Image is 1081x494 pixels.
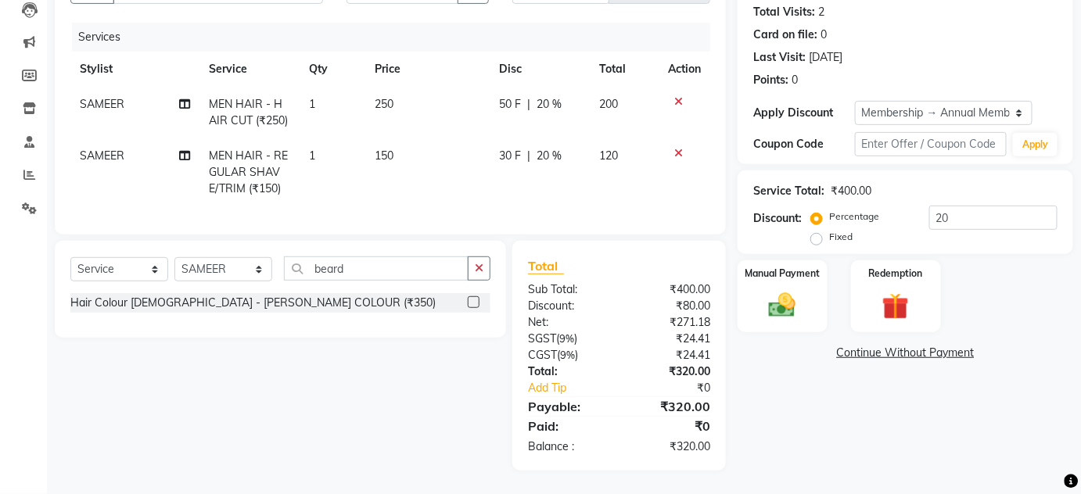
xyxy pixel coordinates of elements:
[1013,133,1058,156] button: Apply
[831,183,871,199] div: ₹400.00
[753,72,788,88] div: Points:
[516,439,620,455] div: Balance :
[70,295,436,311] div: Hair Colour [DEMOGRAPHIC_DATA] - [PERSON_NAME] COLOUR (₹350)
[753,136,855,152] div: Coupon Code
[516,314,620,331] div: Net:
[855,132,1007,156] input: Enter Offer / Coupon Code
[619,417,722,435] div: ₹0
[753,27,817,43] div: Card on file:
[366,52,490,87] th: Price
[821,27,827,43] div: 0
[300,52,366,87] th: Qty
[70,52,199,87] th: Stylist
[80,97,124,111] span: SAMEER
[619,314,722,331] div: ₹271.18
[516,380,636,396] a: Add Tip
[619,281,722,298] div: ₹400.00
[516,397,620,416] div: Payable:
[753,105,855,121] div: Apply Discount
[209,97,288,127] span: MEN HAIR - HAIR CUT (₹250)
[72,23,722,52] div: Services
[516,281,620,298] div: Sub Total:
[209,149,288,195] span: MEN HAIR - REGULAR SHAVE/TRIM (₹150)
[599,97,618,111] span: 200
[537,148,562,164] span: 20 %
[528,258,564,274] span: Total
[619,347,722,363] div: ₹24.41
[527,148,530,164] span: |
[375,97,394,111] span: 250
[619,331,722,347] div: ₹24.41
[741,345,1070,361] a: Continue Without Payment
[753,4,815,20] div: Total Visits:
[560,349,575,361] span: 9%
[619,397,722,416] div: ₹320.00
[829,230,853,244] label: Fixed
[874,290,918,324] img: _gift.svg
[499,96,521,113] span: 50 F
[745,267,820,281] label: Manual Payment
[516,363,620,380] div: Total:
[537,96,562,113] span: 20 %
[199,52,300,87] th: Service
[869,267,923,281] label: Redemption
[528,331,556,345] span: SGST
[516,298,620,314] div: Discount:
[636,380,722,396] div: ₹0
[619,363,722,380] div: ₹320.00
[760,290,804,321] img: _cash.svg
[309,149,315,163] span: 1
[309,97,315,111] span: 1
[516,347,620,363] div: ( )
[619,439,722,455] div: ₹320.00
[818,4,824,20] div: 2
[590,52,659,87] th: Total
[809,49,842,66] div: [DATE]
[753,210,802,227] div: Discount:
[80,149,124,163] span: SAMEER
[516,331,620,347] div: ( )
[490,52,590,87] th: Disc
[528,348,557,362] span: CGST
[516,417,620,435] div: Paid:
[829,209,879,224] label: Percentage
[753,49,806,66] div: Last Visit:
[659,52,710,87] th: Action
[284,256,469,281] input: Search or Scan
[375,149,394,163] span: 150
[559,332,574,345] span: 9%
[599,149,618,163] span: 120
[792,72,798,88] div: 0
[619,298,722,314] div: ₹80.00
[499,148,521,164] span: 30 F
[753,183,824,199] div: Service Total:
[527,96,530,113] span: |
